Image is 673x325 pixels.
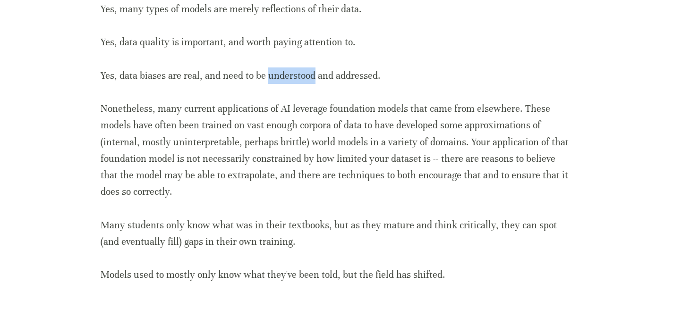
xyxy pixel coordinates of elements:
[101,100,573,200] p: Nonetheless, many current applications of AI leverage foundation models that came from elsewhere....
[101,67,573,84] p: Yes, data biases are real, and need to be understood and addressed.
[101,34,573,50] p: Yes, data quality is important, and worth paying attention to.
[101,1,573,17] p: Yes, many types of models are merely reflections of their data.
[101,217,573,250] p: Many students only know what was in their textbooks, but as they mature and think critically, the...
[101,267,573,283] p: Models used to mostly only know what they've been told, but the field has shifted.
